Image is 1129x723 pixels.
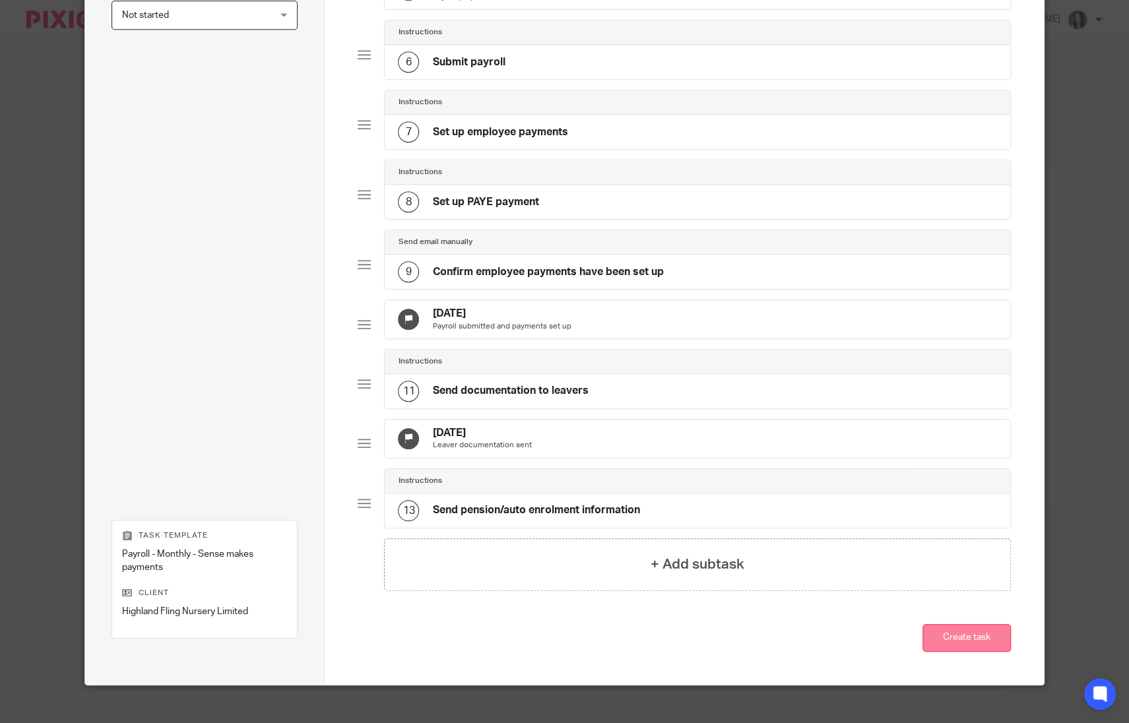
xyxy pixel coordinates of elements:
[432,125,567,139] h4: Set up employee payments
[432,384,588,398] h4: Send documentation to leavers
[398,27,441,38] h4: Instructions
[432,503,639,517] h4: Send pension/auto enrolment information
[432,265,663,279] h4: Confirm employee payments have been set up
[122,605,287,618] p: Highland Fling Nursery Limited
[122,588,287,598] p: Client
[398,500,419,521] div: 13
[398,191,419,212] div: 8
[398,97,441,108] h4: Instructions
[122,548,287,575] p: Payroll - Monthly - Sense makes payments
[122,530,287,541] p: Task template
[398,356,441,367] h4: Instructions
[922,624,1011,652] button: Create task
[122,11,169,20] span: Not started
[398,167,441,177] h4: Instructions
[432,440,531,451] p: Leaver documentation sent
[432,321,571,332] p: Payroll submitted and payments set up
[432,55,505,69] h4: Submit payroll
[398,51,419,73] div: 6
[432,426,531,440] h4: [DATE]
[398,237,472,247] h4: Send email manually
[398,381,419,402] div: 11
[432,195,538,209] h4: Set up PAYE payment
[398,121,419,142] div: 7
[398,261,419,282] div: 9
[651,554,744,575] h4: + Add subtask
[398,476,441,486] h4: Instructions
[432,307,571,321] h4: [DATE]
